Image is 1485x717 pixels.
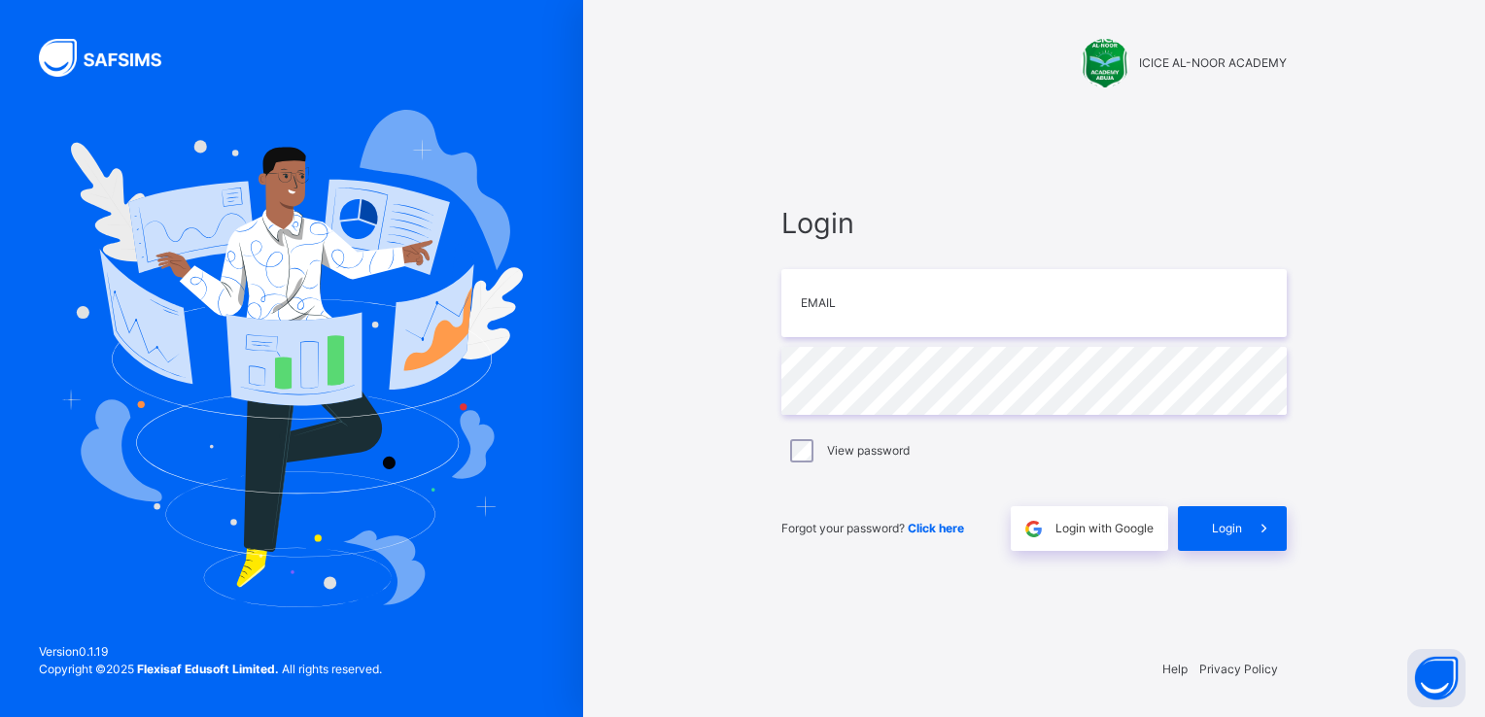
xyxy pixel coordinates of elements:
[1055,520,1154,537] span: Login with Google
[1139,54,1287,72] span: ICICE AL-NOOR ACADEMY
[781,521,964,535] span: Forgot your password?
[1162,662,1188,676] a: Help
[908,521,964,535] a: Click here
[60,110,523,607] img: Hero Image
[39,643,382,661] span: Version 0.1.19
[1199,662,1278,676] a: Privacy Policy
[137,662,279,676] strong: Flexisaf Edusoft Limited.
[1407,649,1466,707] button: Open asap
[39,39,185,77] img: SAFSIMS Logo
[1022,518,1045,540] img: google.396cfc9801f0270233282035f929180a.svg
[1212,520,1242,537] span: Login
[827,442,910,460] label: View password
[39,662,382,676] span: Copyright © 2025 All rights reserved.
[781,202,1287,244] span: Login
